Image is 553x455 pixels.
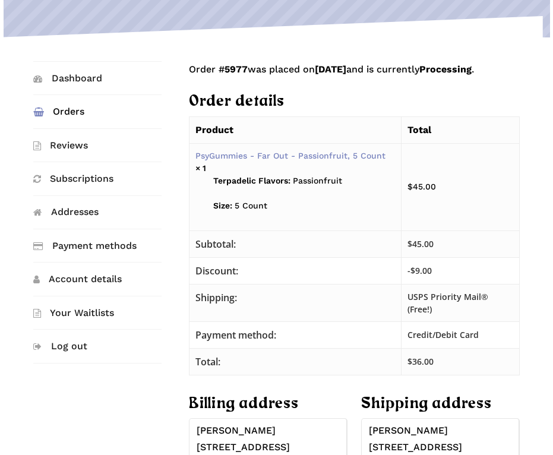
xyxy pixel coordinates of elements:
[213,200,232,212] strong: Size:
[33,330,162,362] a: Log out
[407,182,436,191] bdi: 45.00
[402,321,520,348] td: Credit/Debit Card
[189,230,402,257] th: Subtotal:
[189,321,402,348] th: Payment method:
[33,296,162,329] a: Your Waitlists
[195,163,206,173] strong: × 1
[33,263,162,295] a: Account details
[407,238,412,249] span: $
[33,229,162,262] a: Payment methods
[189,284,402,321] th: Shipping:
[213,175,395,200] p: Passionfruit
[195,151,385,160] a: PsyGummies - Far Out - Passionfruit, 5 Count
[315,64,346,75] mark: [DATE]
[407,356,412,367] span: $
[33,196,162,229] a: Addresses
[189,394,347,415] h2: Billing address
[33,129,162,162] a: Reviews
[407,182,413,191] span: $
[407,238,434,249] span: 45.00
[213,200,395,225] p: 5 Count
[189,348,402,375] th: Total:
[189,92,520,112] h2: Order details
[402,284,520,321] td: USPS Priority Mail® (Free!)
[402,257,520,284] td: -
[189,257,402,284] th: Discount:
[33,61,179,381] nav: Account pages
[407,356,434,367] span: 36.00
[419,64,472,75] mark: Processing
[225,64,248,75] mark: 5977
[189,116,402,143] th: Product
[410,265,415,276] span: $
[361,394,520,415] h2: Shipping address
[402,116,520,143] th: Total
[410,265,432,276] span: 9.00
[33,95,162,128] a: Orders
[189,61,520,92] p: Order # was placed on and is currently .
[213,175,290,187] strong: Terpadelic Flavors:
[33,162,162,195] a: Subscriptions
[33,62,162,94] a: Dashboard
